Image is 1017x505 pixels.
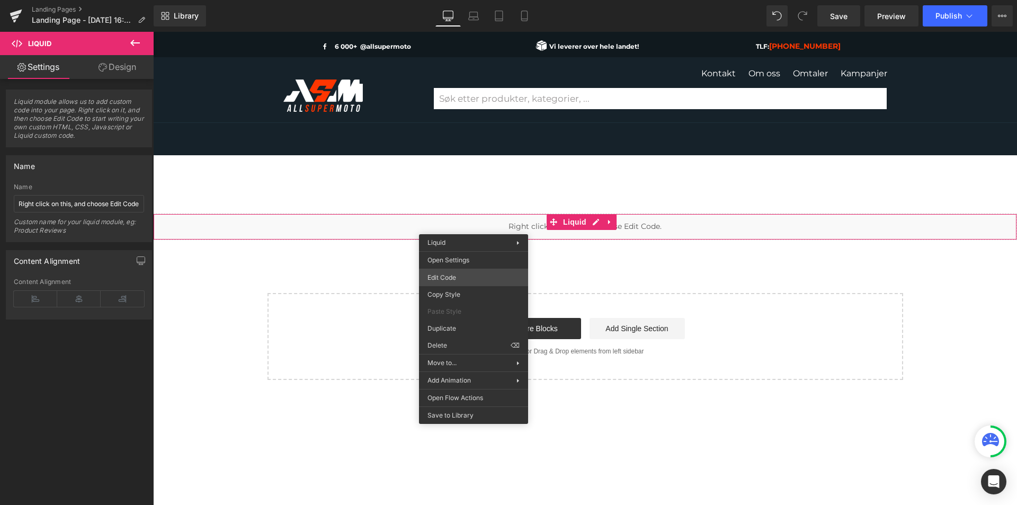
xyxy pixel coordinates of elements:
[864,5,918,26] a: Preview
[792,5,813,26] button: Redo
[427,290,520,299] span: Copy Style
[131,316,733,323] p: or Drag & Drop elements from left sidebar
[333,286,428,307] a: Explore Blocks
[427,411,520,420] span: Save to Library
[548,37,583,47] a: Kontakt
[450,182,463,198] a: Expand / Collapse
[877,11,906,22] span: Preview
[14,156,35,171] div: Name
[427,376,516,385] span: Add Animation
[935,12,962,20] span: Publish
[992,5,1013,26] button: More
[923,5,987,26] button: Publish
[14,183,144,191] div: Name
[396,11,486,19] font: Vi leverer over hele landet!
[130,48,210,80] img: ASM MC
[595,37,627,47] a: Om oss
[435,5,461,26] a: Desktop
[281,56,734,77] input: Search
[32,5,154,14] a: Landing Pages
[830,11,847,22] span: Save
[427,393,520,403] span: Open Flow Actions
[427,238,445,246] span: Liquid
[79,55,156,79] a: Design
[427,324,520,333] span: Duplicate
[28,39,51,48] span: Liquid
[688,37,734,47] a: Kampanjer
[427,341,511,350] span: Delete
[407,182,436,198] span: Liquid
[603,11,616,19] font: TLF:
[32,16,133,24] span: Landing Page - [DATE] 16:55:14
[436,286,532,307] a: Add Single Section
[981,469,1006,494] div: Open Intercom Messenger
[486,5,512,26] a: Tablet
[427,255,520,265] span: Open Settings
[14,278,144,286] div: Content Alignment
[461,5,486,26] a: Laptop
[174,11,199,21] span: Library
[616,10,688,19] a: [PHONE_NUMBER]
[427,358,516,368] span: Move to...
[154,5,206,26] a: New Library
[427,273,520,282] span: Edit Code
[14,98,144,147] span: Liquid module allows us to add custom code into your page. Right click on it, and then choose Edi...
[511,341,520,350] span: ⌫
[512,5,537,26] a: Mobile
[14,251,80,265] div: Content Alignment
[427,307,520,316] span: Paste Style
[182,11,258,19] a: 6 000+ @allsupermoto
[766,5,788,26] button: Undo
[640,37,675,47] a: Omtaler
[14,218,144,242] div: Custom name for your liquid module, eg: Product Reviews
[382,8,394,20] img: mc verksted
